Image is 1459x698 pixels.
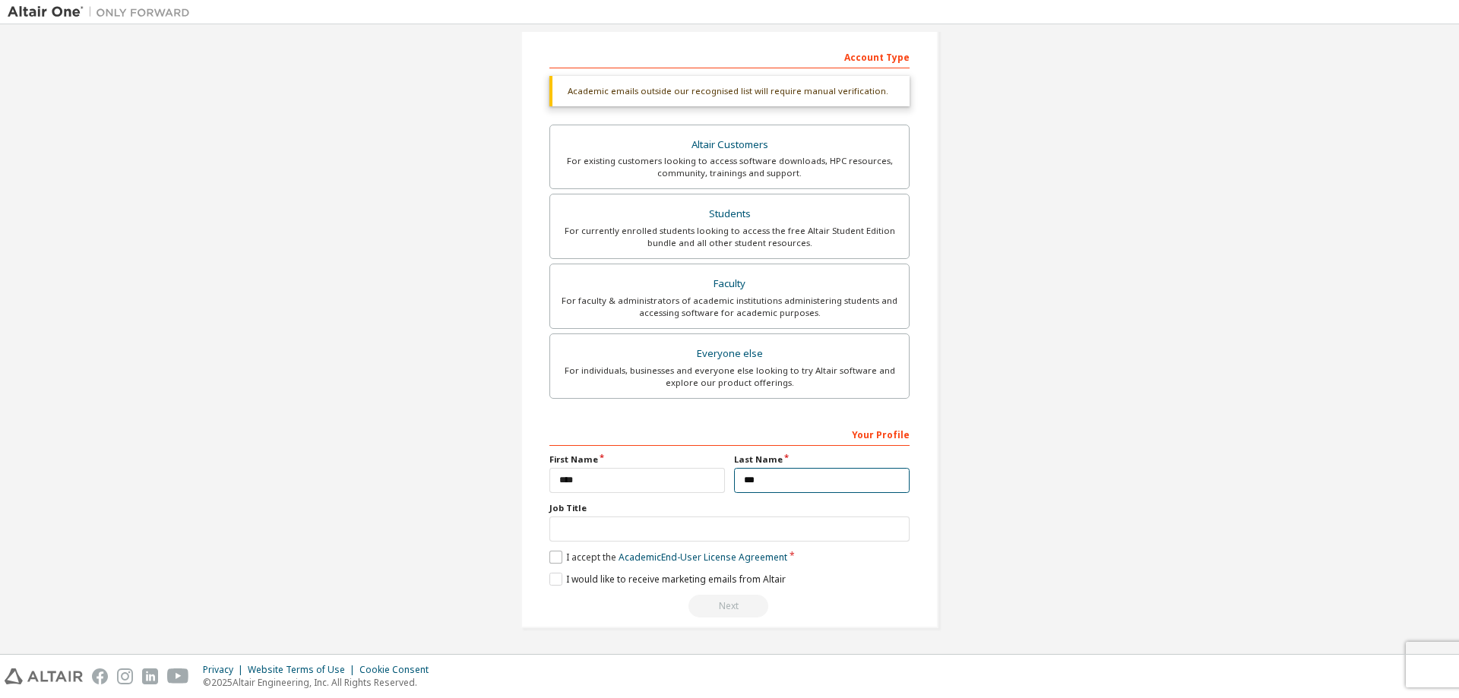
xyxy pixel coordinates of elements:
img: linkedin.svg [142,668,158,684]
div: For existing customers looking to access software downloads, HPC resources, community, trainings ... [559,155,900,179]
img: youtube.svg [167,668,189,684]
label: I would like to receive marketing emails from Altair [549,573,786,586]
div: Altair Customers [559,134,900,156]
div: Read and acccept EULA to continue [549,595,910,617]
label: First Name [549,453,725,466]
img: altair_logo.svg [5,668,83,684]
div: Faculty [559,273,900,295]
div: Website Terms of Use [248,664,359,676]
label: Job Title [549,502,910,514]
p: © 2025 Altair Engineering, Inc. All Rights Reserved. [203,676,438,689]
div: Students [559,204,900,225]
div: Academic emails outside our recognised list will require manual verification. [549,76,910,106]
div: For individuals, businesses and everyone else looking to try Altair software and explore our prod... [559,365,900,389]
div: For faculty & administrators of academic institutions administering students and accessing softwa... [559,295,900,319]
label: I accept the [549,551,787,564]
img: facebook.svg [92,668,108,684]
img: Altair One [8,5,198,20]
div: For currently enrolled students looking to access the free Altair Student Edition bundle and all ... [559,225,900,249]
img: instagram.svg [117,668,133,684]
label: Last Name [734,453,910,466]
div: Privacy [203,664,248,676]
div: Your Profile [549,422,910,446]
a: Academic End-User License Agreement [619,551,787,564]
div: Everyone else [559,343,900,365]
div: Account Type [549,44,910,68]
div: Cookie Consent [359,664,438,676]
